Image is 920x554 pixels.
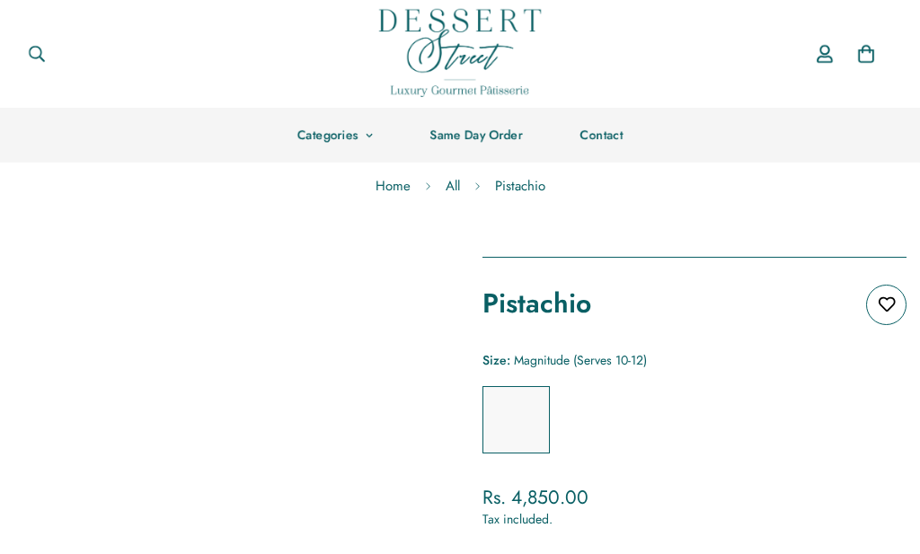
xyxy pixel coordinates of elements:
[482,351,510,369] span: Size:
[552,108,652,163] a: Contact
[482,285,591,322] h1: Pistachio
[866,285,907,325] button: Add to wishlist
[269,108,402,163] a: Categories
[432,163,473,210] a: All
[482,386,550,453] label: Magnitude (Serves 10-12)
[845,33,887,75] a: 0
[362,163,424,210] a: Home
[379,9,541,97] img: Dessert Street
[482,484,588,511] span: Rs. 4,850.00
[402,108,552,163] a: Same Day Order
[13,34,60,74] button: Search
[514,351,647,369] span: Magnitude (Serves 10-12)
[482,510,907,529] div: Tax included.
[804,28,845,80] a: Account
